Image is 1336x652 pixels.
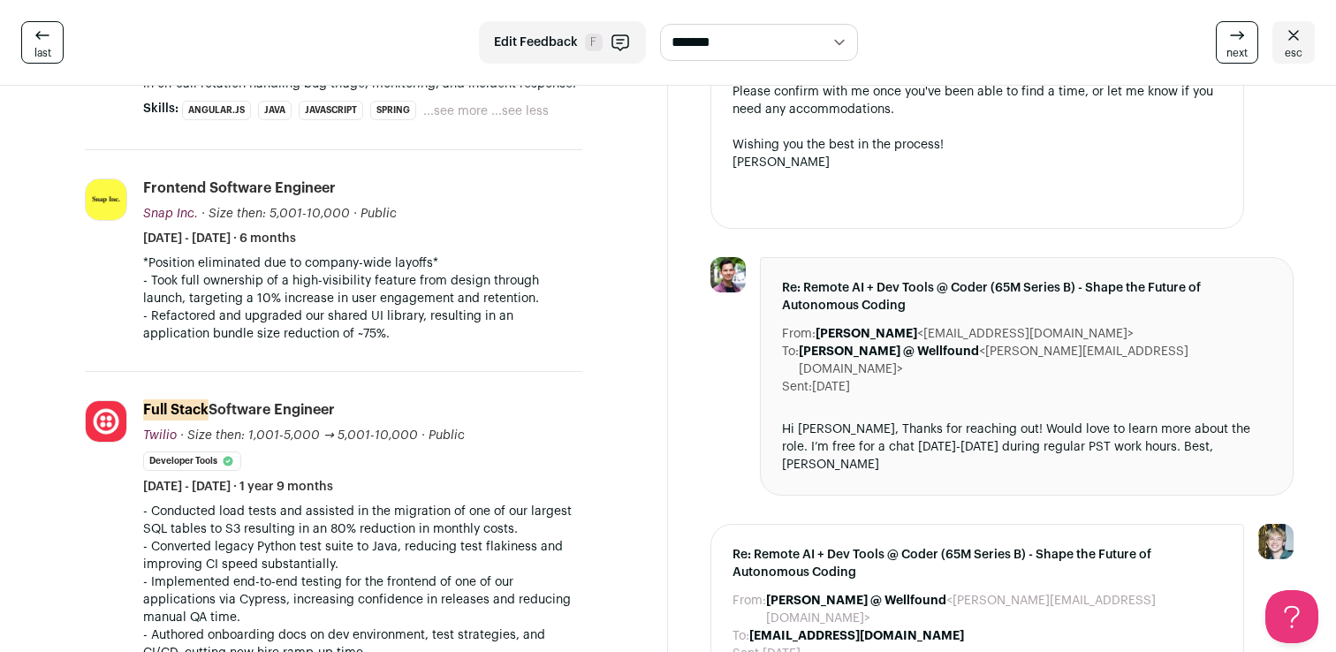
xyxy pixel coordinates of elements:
li: Angular.js [182,101,251,120]
img: 99c48d78a97eea7b9e1a8d27914876bdc8eec497a763b35d7882cad842f1a536.jpg [86,179,126,220]
span: Skills: [143,100,178,118]
dt: From: [733,592,766,627]
dt: To: [782,343,799,378]
span: Edit Feedback [494,34,578,51]
div: Wishing you the best in the process! [733,136,1222,154]
span: · [353,205,357,223]
span: Re: Remote AI + Dev Tools @ Coder (65M Series B) - Shape the Future of Autonomous Coding [733,546,1222,581]
span: F [585,34,603,51]
b: [PERSON_NAME] @ Wellfound [766,595,946,607]
li: Java [258,101,292,120]
span: [DATE] - [DATE] · 1 year 9 months [143,478,333,496]
span: · Size then: 1,001-5,000 → 5,001-10,000 [180,429,418,442]
p: *Position eliminated due to company-wide layoffs* [143,254,582,272]
li: JavaScript [299,101,363,120]
div: Hi [PERSON_NAME], Thanks for reaching out! Would love to learn more about the role. I’m free for ... [782,421,1271,474]
img: a511c2b21a64beba4429f8f17828e0e2ac54aafaee4cf0711d1fb51855924f4e.jpg [710,257,746,292]
li: Developer Tools [143,451,241,471]
dd: <[PERSON_NAME][EMAIL_ADDRESS][DOMAIN_NAME]> [799,343,1271,378]
span: next [1226,46,1248,60]
div: Software Engineer [143,400,335,420]
dt: Sent: [782,378,812,396]
span: Public [361,208,397,220]
div: [PERSON_NAME] [733,154,1222,171]
b: [EMAIL_ADDRESS][DOMAIN_NAME] [749,630,964,642]
span: Public [429,429,465,442]
dd: [DATE] [812,378,850,396]
span: esc [1285,46,1302,60]
div: Please confirm with me once you've been able to find a time, or let me know if you need any accom... [733,83,1222,118]
span: · [421,427,425,444]
b: [PERSON_NAME] @ Wellfound [799,345,979,358]
p: - Refactored and upgraded our shared UI library, resulting in an application bundle size reductio... [143,307,582,343]
dd: <[PERSON_NAME][EMAIL_ADDRESS][DOMAIN_NAME]> [766,592,1222,627]
img: 6494470-medium_jpg [1258,524,1294,559]
span: Twilio [143,429,177,442]
mark: Full Stack [143,399,209,421]
dt: To: [733,627,749,645]
dd: <[EMAIL_ADDRESS][DOMAIN_NAME]> [816,325,1134,343]
span: Re: Remote AI + Dev Tools @ Coder (65M Series B) - Shape the Future of Autonomous Coding [782,279,1271,315]
li: Spring [370,101,416,120]
dt: From: [782,325,816,343]
a: last [21,21,64,64]
p: - Took full ownership of a high-visibility feature from design through launch, targeting a 10% in... [143,272,582,307]
p: - Converted legacy Python test suite to Java, reducing test flakiness and improving CI speed subs... [143,538,582,573]
span: last [34,46,51,60]
p: - Implemented end-to-end testing for the frontend of one of our applications via Cypress, increas... [143,573,582,626]
a: esc [1272,21,1315,64]
div: Frontend Software Engineer [143,178,336,198]
a: next [1216,21,1258,64]
button: ...see more [423,102,488,120]
iframe: Help Scout Beacon - Open [1265,590,1318,643]
img: 9ec907bf8bf7bd051eae7243908bc2757e1fb5ade49d9ac0816241e627f6fcbc.jpg [86,401,126,442]
p: - Conducted load tests and assisted in the migration of one of our largest SQL tables to S3 resul... [143,503,582,538]
span: [DATE] - [DATE] · 6 months [143,230,296,247]
span: · Size then: 5,001-10,000 [201,208,350,220]
b: [PERSON_NAME] [816,328,917,340]
span: Snap Inc. [143,208,198,220]
button: ...see less [491,102,549,120]
button: Edit Feedback F [479,21,646,64]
